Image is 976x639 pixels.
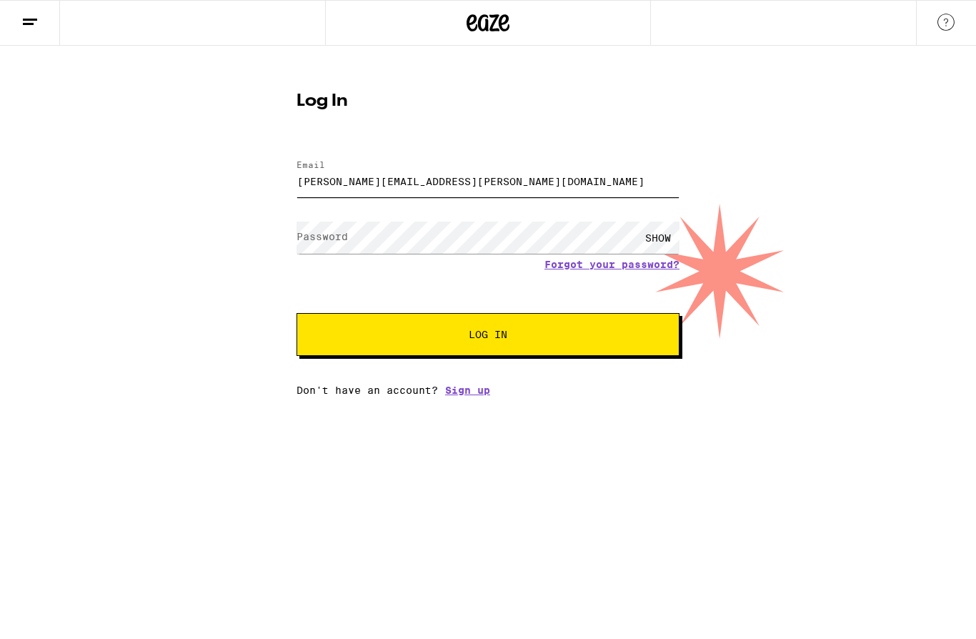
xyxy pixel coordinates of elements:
label: Email [297,160,325,169]
input: Email [297,165,679,197]
span: Log In [469,330,507,340]
div: SHOW [637,222,679,254]
a: Forgot your password? [544,259,679,270]
a: Sign up [445,385,490,396]
div: Don't have an account? [297,385,679,396]
h1: Log In [297,93,679,110]
label: Password [297,231,348,242]
button: Log In [297,313,679,356]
